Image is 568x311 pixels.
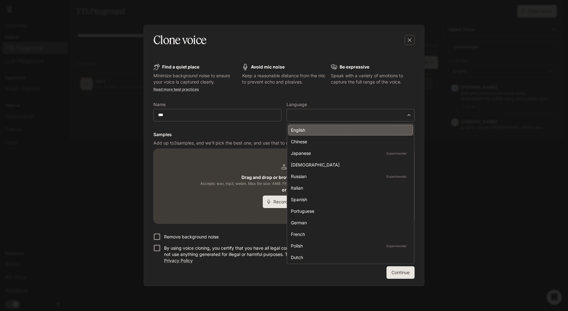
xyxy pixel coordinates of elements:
[385,243,408,249] p: Experimental
[291,161,408,168] div: [DEMOGRAPHIC_DATA]
[385,150,408,156] p: Experimental
[291,242,408,249] div: Polish
[385,174,408,179] p: Experimental
[291,138,408,145] div: Chinese
[291,173,408,180] div: Russian
[291,254,408,261] div: Dutch
[291,196,408,203] div: Spanish
[291,219,408,226] div: German
[291,231,408,237] div: French
[291,150,408,156] div: Japanese
[291,185,408,191] div: Italian
[291,208,408,214] div: Portuguese
[291,127,408,133] div: English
